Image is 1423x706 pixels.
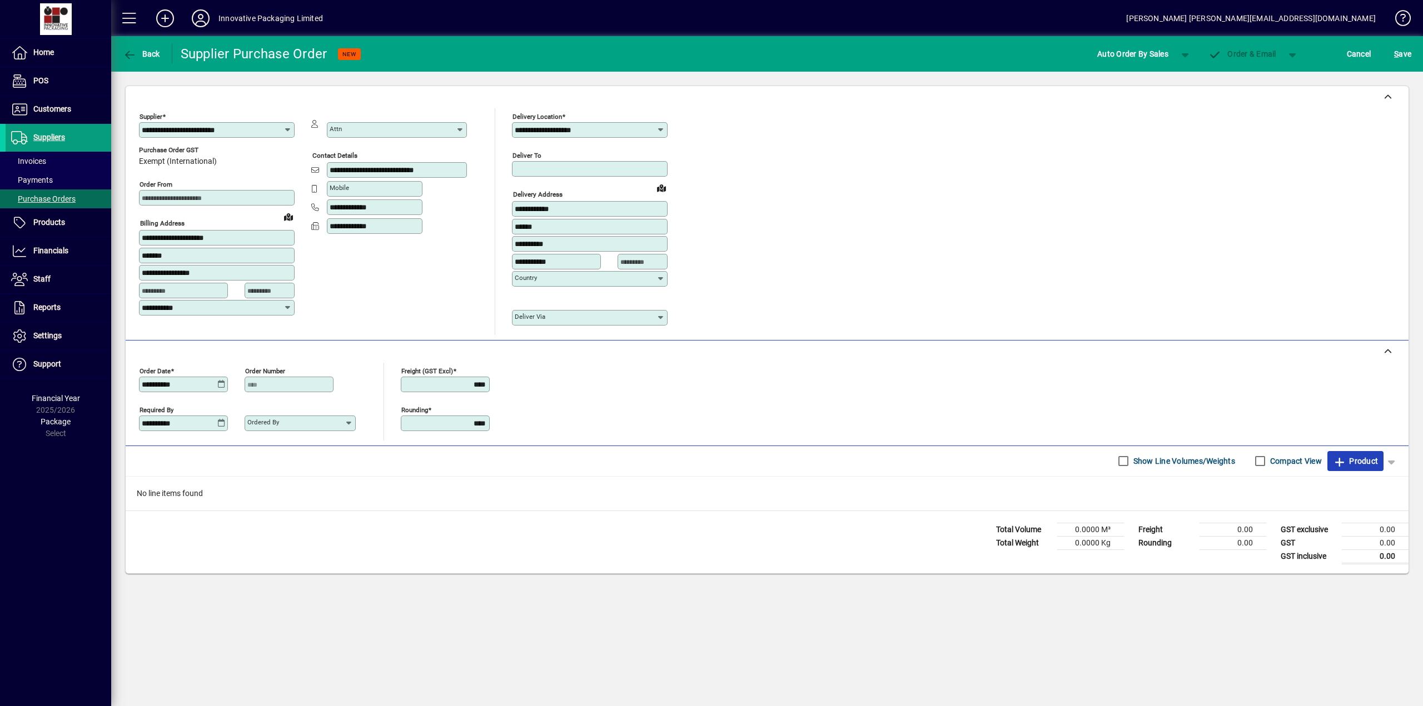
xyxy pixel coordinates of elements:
mat-label: Attn [330,125,342,133]
a: Products [6,209,111,237]
td: Total Weight [991,536,1057,549]
mat-label: Order date [140,367,171,374]
td: 0.0000 M³ [1057,523,1124,536]
a: Payments [6,171,111,189]
span: Order & Email [1208,49,1276,58]
span: POS [33,76,48,85]
mat-label: Country [515,274,537,282]
mat-label: Supplier [140,113,162,121]
span: Payments [11,176,53,184]
td: 0.0000 Kg [1057,536,1124,549]
span: Auto Order By Sales [1097,45,1168,63]
button: Order & Email [1203,44,1282,64]
a: View on map [280,208,297,226]
a: Home [6,39,111,67]
div: [PERSON_NAME] [PERSON_NAME][EMAIL_ADDRESS][DOMAIN_NAME] [1126,9,1376,27]
a: Staff [6,266,111,293]
span: Suppliers [33,133,65,142]
span: Exempt (International) [139,157,217,166]
a: Purchase Orders [6,189,111,208]
a: Support [6,351,111,378]
button: Profile [183,8,218,28]
mat-label: Deliver via [515,313,545,321]
span: Package [41,417,71,426]
a: View on map [653,179,670,197]
td: Total Volume [991,523,1057,536]
span: Home [33,48,54,57]
td: 0.00 [1200,536,1266,549]
span: Purchase Order GST [139,147,217,154]
mat-label: Order from [140,181,172,188]
span: Invoices [11,157,46,166]
a: Settings [6,322,111,350]
button: Cancel [1344,44,1374,64]
td: 0.00 [1342,549,1409,563]
td: 0.00 [1200,523,1266,536]
label: Show Line Volumes/Weights [1131,455,1235,467]
div: Innovative Packaging Limited [218,9,323,27]
span: Purchase Orders [11,194,76,203]
span: Product [1333,452,1378,470]
a: Invoices [6,152,111,171]
span: ave [1394,45,1411,63]
button: Add [147,8,183,28]
mat-label: Mobile [330,184,349,192]
div: No line items found [126,477,1409,510]
mat-label: Ordered by [247,418,279,426]
span: Customers [33,104,71,113]
app-page-header-button: Back [111,44,172,64]
span: Support [33,359,61,368]
a: Customers [6,96,111,123]
mat-label: Freight (GST excl) [401,367,453,374]
td: 0.00 [1342,523,1409,536]
label: Compact View [1268,455,1322,467]
a: Reports [6,294,111,322]
span: Financial Year [32,394,80,403]
td: GST inclusive [1275,549,1342,563]
td: Freight [1133,523,1200,536]
a: Financials [6,237,111,265]
a: Knowledge Base [1387,2,1409,38]
td: 0.00 [1342,536,1409,549]
td: GST exclusive [1275,523,1342,536]
td: GST [1275,536,1342,549]
span: Settings [33,331,62,340]
span: Financials [33,246,68,255]
span: NEW [342,51,356,58]
span: S [1394,49,1399,58]
button: Auto Order By Sales [1092,44,1174,64]
span: Back [123,49,160,58]
mat-label: Order number [245,367,285,374]
a: POS [6,67,111,95]
span: Cancel [1347,45,1371,63]
mat-label: Rounding [401,405,428,413]
mat-label: Deliver To [513,152,541,159]
button: Product [1327,451,1384,471]
div: Supplier Purchase Order [181,45,327,63]
button: Save [1391,44,1414,64]
mat-label: Required by [140,405,173,413]
mat-label: Delivery Location [513,113,562,121]
span: Reports [33,303,61,312]
span: Staff [33,274,51,283]
span: Products [33,218,65,227]
td: Rounding [1133,536,1200,549]
button: Back [120,44,163,64]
